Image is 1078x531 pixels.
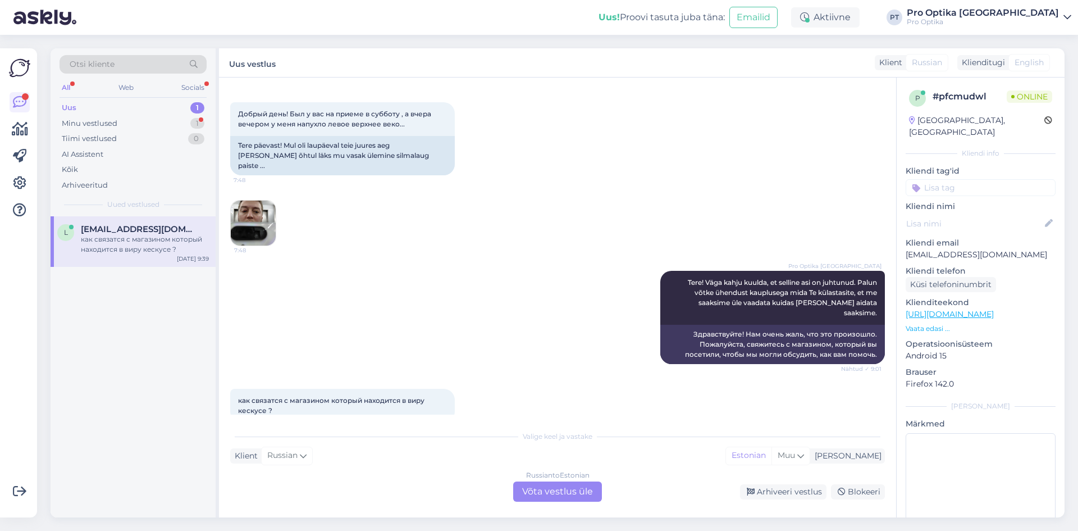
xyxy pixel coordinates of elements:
[726,447,771,464] div: Estonian
[267,450,298,462] span: Russian
[906,277,996,292] div: Küsi telefoninumbrit
[190,102,204,114] div: 1
[230,432,885,442] div: Valige keel ja vastake
[740,484,826,500] div: Arhiveeri vestlus
[60,80,72,95] div: All
[906,201,1056,212] p: Kliendi nimi
[62,102,76,114] div: Uus
[906,324,1056,334] p: Vaata edasi ...
[791,7,860,28] div: Aktiivne
[875,57,902,69] div: Klient
[906,217,1043,230] input: Lisa nimi
[190,118,204,129] div: 1
[1007,90,1052,103] span: Online
[906,165,1056,177] p: Kliendi tag'id
[179,80,207,95] div: Socials
[81,234,209,255] div: как связатся с магазином который находится в виру кескусе ?
[230,136,455,175] div: Tere päevast! Mul oli laupäeval teie juures aeg [PERSON_NAME] õhtul läks mu vasak ülemine silmala...
[907,8,1071,26] a: Pro Optika [GEOGRAPHIC_DATA]Pro Optika
[230,450,258,462] div: Klient
[788,262,881,270] span: Pro Optika [GEOGRAPHIC_DATA]
[729,7,778,28] button: Emailid
[229,55,276,70] label: Uus vestlus
[660,325,885,364] div: Здравствуйте! Нам очень жаль, что это произошло. Пожалуйста, свяжитесь с магазином, который вы по...
[839,365,881,373] span: Nähtud ✓ 9:01
[234,246,276,255] span: 7:48
[9,57,30,79] img: Askly Logo
[62,133,117,144] div: Tiimi vestlused
[906,237,1056,249] p: Kliendi email
[177,255,209,263] div: [DATE] 9:39
[526,470,590,480] div: Russian to Estonian
[599,11,725,24] div: Proovi tasuta juba täna:
[688,278,879,317] span: Tere! Väga kahju kuulda, et selline asi on juhtunud. Palun võtke ühendust kauplusega mida Te küla...
[907,17,1059,26] div: Pro Optika
[831,484,885,500] div: Blokeeri
[906,265,1056,277] p: Kliendi telefon
[70,58,115,70] span: Otsi kliente
[64,228,68,237] span: l
[906,179,1056,196] input: Lisa tag
[62,118,117,129] div: Minu vestlused
[915,94,920,102] span: p
[933,90,1007,103] div: # pfcmudwl
[188,133,204,144] div: 0
[909,115,1044,138] div: [GEOGRAPHIC_DATA], [GEOGRAPHIC_DATA]
[906,366,1056,378] p: Brauser
[912,57,942,69] span: Russian
[62,180,108,191] div: Arhiveeritud
[116,80,136,95] div: Web
[234,176,276,184] span: 7:48
[231,201,276,246] img: Attachment
[906,401,1056,411] div: [PERSON_NAME]
[238,396,426,415] span: как связатся с магазином который находится в виру кескусе ?
[907,8,1059,17] div: Pro Optika [GEOGRAPHIC_DATA]
[238,110,433,128] span: Добрый день! Был у вас на приеме в субботу , а вчера вечером у меня напухло левое верхнее веко...
[62,164,78,175] div: Kõik
[906,338,1056,350] p: Operatsioonisüsteem
[906,249,1056,261] p: [EMAIL_ADDRESS][DOMAIN_NAME]
[957,57,1005,69] div: Klienditugi
[778,450,795,460] span: Muu
[906,350,1056,362] p: Android 15
[107,199,159,210] span: Uued vestlused
[81,224,198,234] span: ligadler@gmail.com
[906,297,1056,308] p: Klienditeekond
[599,12,620,22] b: Uus!
[1015,57,1044,69] span: English
[906,378,1056,390] p: Firefox 142.0
[513,482,602,502] div: Võta vestlus üle
[906,148,1056,158] div: Kliendi info
[906,309,994,319] a: [URL][DOMAIN_NAME]
[887,10,902,25] div: PT
[810,450,881,462] div: [PERSON_NAME]
[62,149,103,160] div: AI Assistent
[906,418,1056,430] p: Märkmed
